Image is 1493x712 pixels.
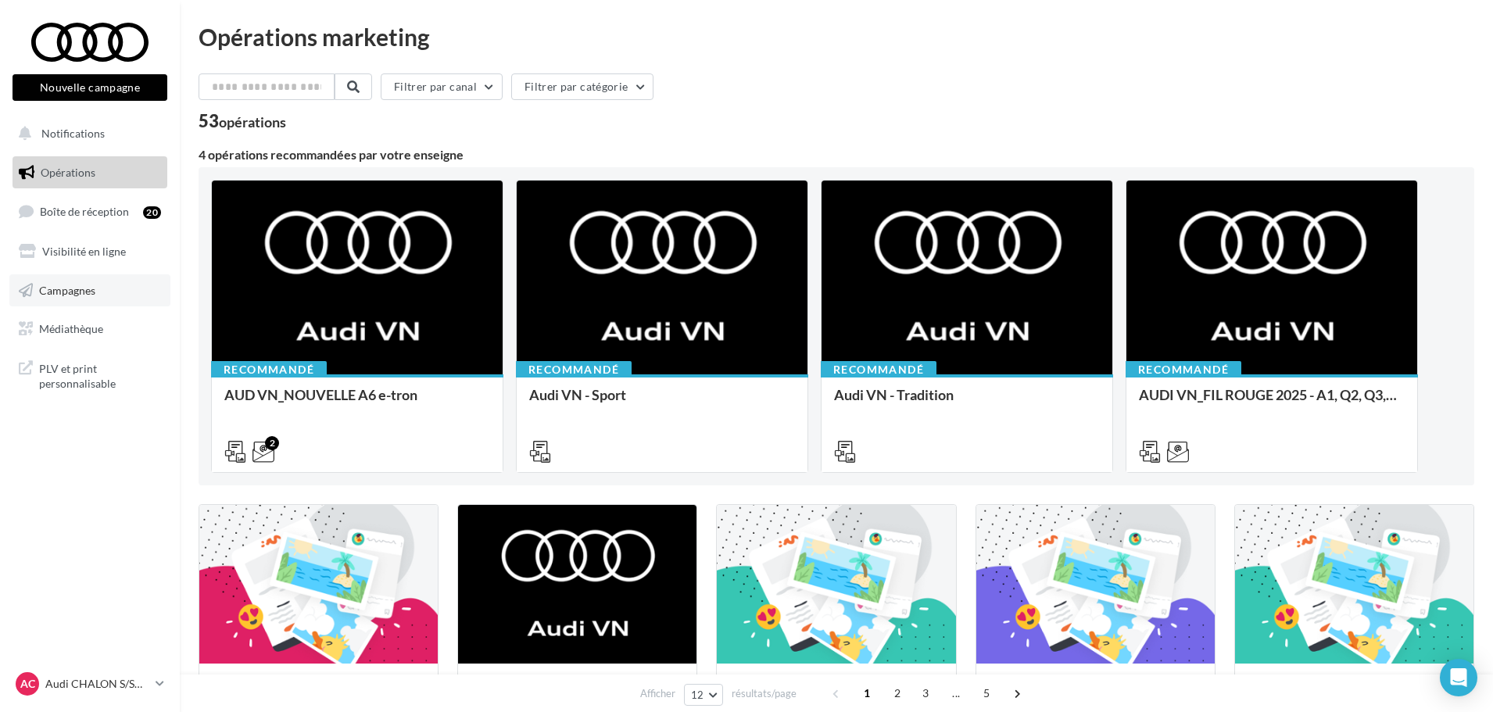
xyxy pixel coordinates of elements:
[516,361,632,378] div: Recommandé
[199,113,286,130] div: 53
[834,387,1100,418] div: Audi VN - Tradition
[13,74,167,101] button: Nouvelle campagne
[39,283,95,296] span: Campagnes
[39,358,161,392] span: PLV et print personnalisable
[511,73,653,100] button: Filtrer par catégorie
[732,686,797,701] span: résultats/page
[684,684,724,706] button: 12
[199,148,1474,161] div: 4 opérations recommandées par votre enseigne
[45,676,149,692] p: Audi CHALON S/SAONE
[821,361,936,378] div: Recommandé
[529,387,795,418] div: Audi VN - Sport
[9,274,170,307] a: Campagnes
[854,681,879,706] span: 1
[41,127,105,140] span: Notifications
[885,681,910,706] span: 2
[9,352,170,398] a: PLV et print personnalisable
[42,245,126,258] span: Visibilité en ligne
[9,156,170,189] a: Opérations
[211,361,327,378] div: Recommandé
[974,681,999,706] span: 5
[381,73,503,100] button: Filtrer par canal
[1126,361,1241,378] div: Recommandé
[9,117,164,150] button: Notifications
[9,195,170,228] a: Boîte de réception20
[9,313,170,345] a: Médiathèque
[39,322,103,335] span: Médiathèque
[41,166,95,179] span: Opérations
[9,235,170,268] a: Visibilité en ligne
[224,387,490,418] div: AUD VN_NOUVELLE A6 e-tron
[219,115,286,129] div: opérations
[143,206,161,219] div: 20
[1440,659,1477,696] div: Open Intercom Messenger
[913,681,938,706] span: 3
[199,25,1474,48] div: Opérations marketing
[1139,387,1405,418] div: AUDI VN_FIL ROUGE 2025 - A1, Q2, Q3, Q5 et Q4 e-tron
[20,676,35,692] span: AC
[691,689,704,701] span: 12
[943,681,968,706] span: ...
[640,686,675,701] span: Afficher
[13,669,167,699] a: AC Audi CHALON S/SAONE
[40,205,129,218] span: Boîte de réception
[265,436,279,450] div: 2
